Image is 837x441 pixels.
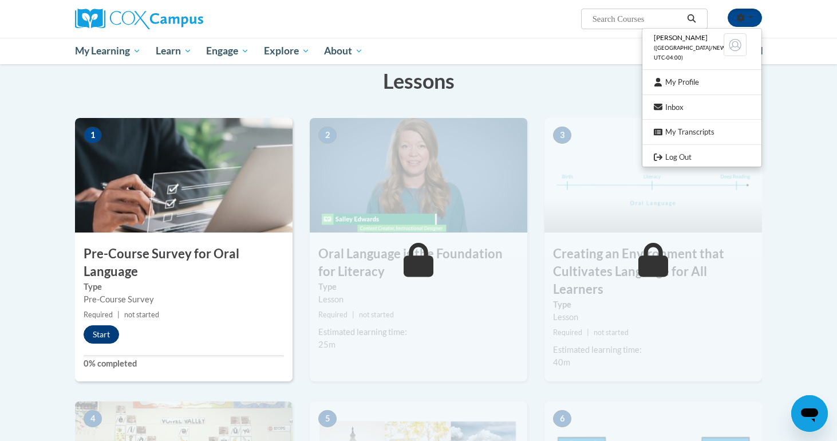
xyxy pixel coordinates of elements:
img: Course Image [310,118,527,233]
span: [PERSON_NAME] [654,33,708,42]
a: Inbox [642,100,761,115]
label: Type [553,298,753,311]
span: Learn [156,44,192,58]
span: 40m [553,357,570,367]
span: Required [84,310,113,319]
span: ([GEOGRAPHIC_DATA]/New_York UTC-04:00) [654,45,743,61]
span: 5 [318,410,337,427]
label: Type [84,281,284,293]
div: Estimated learning time: [318,326,519,338]
input: Search Courses [591,12,683,26]
span: 1 [84,127,102,144]
div: Lesson [318,293,519,306]
label: 0% completed [84,357,284,370]
a: Logout [642,150,761,164]
img: Course Image [544,118,762,233]
span: Engage [206,44,249,58]
h3: Lessons [75,66,762,95]
a: My Learning [68,38,148,64]
label: Type [318,281,519,293]
a: My Transcripts [642,125,761,139]
img: Learner Profile Avatar [724,33,747,56]
span: 25m [318,340,335,349]
span: not started [594,328,629,337]
span: not started [124,310,159,319]
h3: Creating an Environment that Cultivates Language for All Learners [544,245,762,298]
h3: Pre-Course Survey for Oral Language [75,245,293,281]
img: Course Image [75,118,293,233]
a: Explore [256,38,317,64]
span: not started [359,310,394,319]
span: 6 [553,410,571,427]
span: Explore [264,44,310,58]
iframe: Button to launch messaging window [791,395,828,432]
span: About [324,44,363,58]
div: Main menu [58,38,779,64]
span: | [587,328,589,337]
span: 3 [553,127,571,144]
a: Engage [199,38,256,64]
span: | [352,310,354,319]
span: 4 [84,410,102,427]
div: Lesson [553,311,753,324]
span: 2 [318,127,337,144]
a: Cox Campus [75,9,293,29]
a: My Profile [642,75,761,89]
div: Estimated learning time: [553,344,753,356]
h3: Oral Language is the Foundation for Literacy [310,245,527,281]
a: Learn [148,38,199,64]
button: Start [84,325,119,344]
span: Required [553,328,582,337]
span: My Learning [75,44,141,58]
a: About [317,38,371,64]
span: Required [318,310,348,319]
div: Pre-Course Survey [84,293,284,306]
button: Search [683,12,700,26]
span: | [117,310,120,319]
img: Cox Campus [75,9,203,29]
button: Account Settings [728,9,762,27]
